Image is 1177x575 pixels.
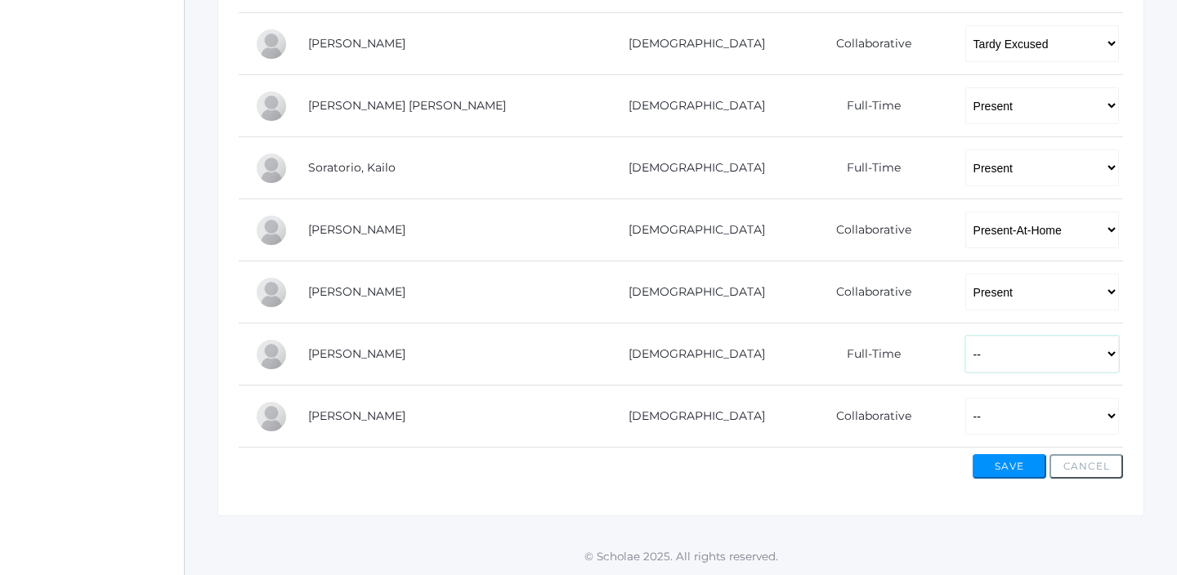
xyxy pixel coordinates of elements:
td: [DEMOGRAPHIC_DATA] [595,386,786,448]
button: Save [973,454,1046,479]
div: Elias Zacharia [255,338,288,371]
td: [DEMOGRAPHIC_DATA] [595,75,786,137]
div: Kailo Soratorio [255,152,288,185]
div: Maxwell Tourje [255,276,288,309]
td: Full-Time [786,137,949,199]
div: Shem Zeller [255,400,288,433]
a: [PERSON_NAME] [308,346,405,361]
a: [PERSON_NAME] [308,284,405,299]
td: Collaborative [786,199,949,261]
a: [PERSON_NAME] [308,36,405,51]
td: [DEMOGRAPHIC_DATA] [595,323,786,386]
td: Full-Time [786,323,949,386]
td: [DEMOGRAPHIC_DATA] [595,199,786,261]
td: [DEMOGRAPHIC_DATA] [595,137,786,199]
a: [PERSON_NAME] [308,222,405,237]
a: [PERSON_NAME] [PERSON_NAME] [308,98,506,113]
a: Soratorio, Kailo [308,160,396,175]
td: Collaborative [786,13,949,75]
td: [DEMOGRAPHIC_DATA] [595,261,786,323]
div: Vincent Scrudato [255,28,288,60]
div: Ian Serafini Pozzi [255,90,288,123]
p: © Scholae 2025. All rights reserved. [185,548,1177,564]
button: Cancel [1049,454,1123,479]
a: [PERSON_NAME] [308,408,405,423]
td: Collaborative [786,386,949,448]
td: [DEMOGRAPHIC_DATA] [595,13,786,75]
div: Hadley Sponseller [255,214,288,247]
td: Collaborative [786,261,949,323]
td: Full-Time [786,75,949,137]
